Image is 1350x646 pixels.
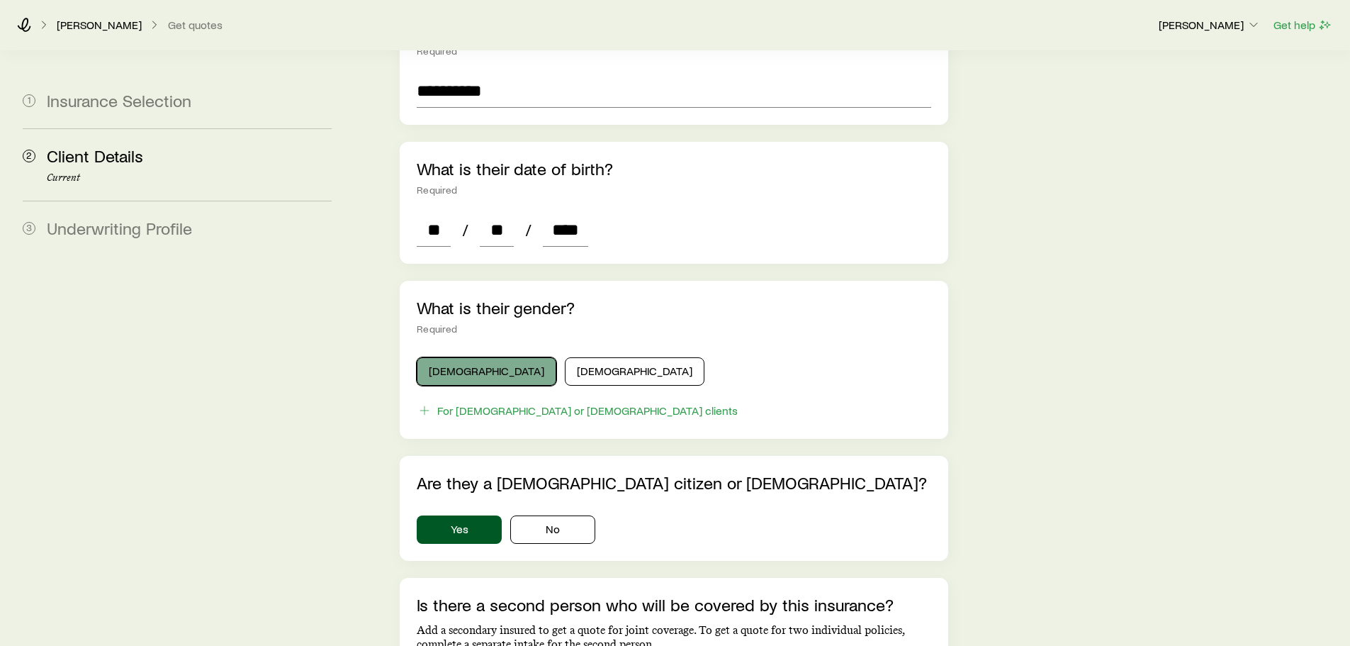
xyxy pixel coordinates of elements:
[1159,18,1261,32] p: [PERSON_NAME]
[417,473,930,493] p: Are they a [DEMOGRAPHIC_DATA] citizen or [DEMOGRAPHIC_DATA]?
[417,184,930,196] div: Required
[47,90,191,111] span: Insurance Selection
[565,357,704,386] button: [DEMOGRAPHIC_DATA]
[417,357,556,386] button: [DEMOGRAPHIC_DATA]
[417,323,930,335] div: Required
[57,18,142,32] p: [PERSON_NAME]
[417,159,930,179] p: What is their date of birth?
[23,222,35,235] span: 3
[167,18,223,32] button: Get quotes
[519,220,537,240] span: /
[47,172,332,184] p: Current
[47,145,143,166] span: Client Details
[1158,17,1261,34] button: [PERSON_NAME]
[510,516,595,544] button: No
[417,595,930,615] p: Is there a second person who will be covered by this insurance?
[437,403,738,418] div: For [DEMOGRAPHIC_DATA] or [DEMOGRAPHIC_DATA] clients
[23,94,35,107] span: 1
[47,218,192,238] span: Underwriting Profile
[417,298,930,318] p: What is their gender?
[417,403,738,419] button: For [DEMOGRAPHIC_DATA] or [DEMOGRAPHIC_DATA] clients
[417,516,502,544] button: Yes
[417,45,930,57] div: Required
[1273,17,1333,33] button: Get help
[23,150,35,162] span: 2
[456,220,474,240] span: /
